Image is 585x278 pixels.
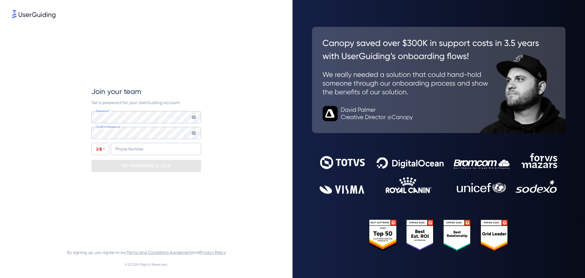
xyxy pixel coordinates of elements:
div: Canada: + 1 [92,143,109,155]
a: Terms and Conditions Agreement [127,250,192,255]
img: 8faab4ba6bc7696a72372aa768b0286c.svg [12,10,55,18]
span: Join your team [91,87,141,96]
span: By signing up, you agree to our and [67,249,226,256]
img: 26c0aa7c25a843aed4baddd2b5e0fa68.svg [312,27,565,133]
span: Set a password for your UserGuiding account [91,100,180,105]
p: SET PASSWORD & JOIN [122,161,171,171]
img: 25303e33045975176eb484905ab012ff.svg [369,219,509,251]
a: Privacy Policy [200,250,226,255]
input: Phone Number [111,143,201,155]
span: © 2025 All Rights Reserved. [125,261,168,268]
img: 9302ce2ac39453076f5bc0f2f2ca889b.svg [320,153,558,194]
